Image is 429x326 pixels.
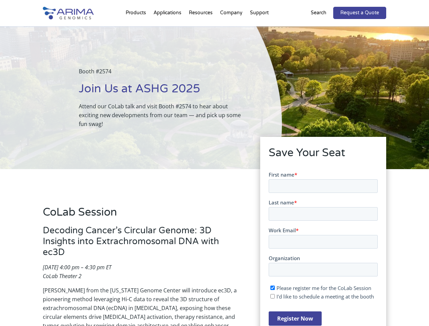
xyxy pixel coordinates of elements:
h1: Join Us at ASHG 2025 [79,81,248,102]
em: [DATE] 4:00 pm – 4:30 pm ET [43,264,111,271]
p: Attend our CoLab talk and visit Booth #2574 to hear about exciting new developments from our team... [79,102,248,128]
h2: CoLab Session [43,205,241,225]
h3: Decoding Cancer’s Circular Genome: 3D Insights into Extrachromosomal DNA with ec3D [43,225,241,263]
img: Arima-Genomics-logo [43,7,94,19]
h2: Save Your Seat [269,145,378,166]
p: Booth #2574 [79,67,248,81]
em: CoLab Theater 2 [43,272,82,280]
p: Search [311,8,326,17]
a: Request a Quote [333,7,386,19]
